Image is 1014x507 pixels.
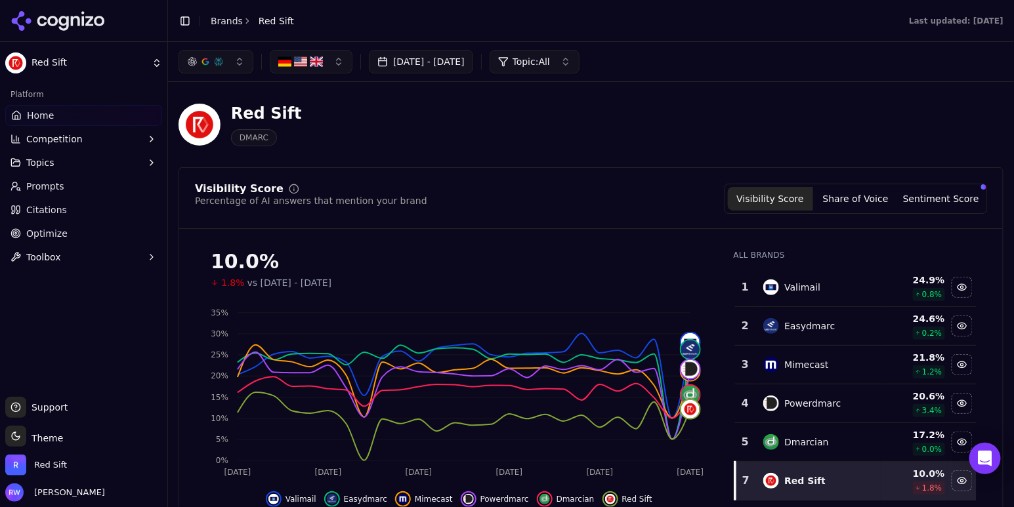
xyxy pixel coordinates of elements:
span: Mimecast [415,494,453,504]
img: dmarcian [539,494,550,504]
span: Toolbox [26,251,61,264]
button: Hide mimecast data [395,491,453,507]
span: Topic: All [513,55,550,68]
span: Red Sift [622,494,652,504]
nav: breadcrumb [211,14,294,28]
img: GB [310,55,323,68]
tspan: [DATE] [406,468,433,477]
tspan: 10% [211,414,228,423]
button: [DATE] - [DATE] [369,50,473,73]
span: [PERSON_NAME] [29,487,105,498]
div: 24.9 % [883,274,945,287]
a: Optimize [5,223,162,244]
span: Valimail [285,494,316,504]
img: easydmarc [763,318,779,334]
button: Hide easydmarc data [324,491,387,507]
a: Home [5,105,162,126]
img: mimecast [763,357,779,373]
button: Share of Voice [813,187,898,211]
tspan: 0% [216,456,228,465]
div: Platform [5,84,162,105]
tspan: 15% [211,393,228,402]
tspan: [DATE] [587,468,614,477]
div: Dmarcian [784,436,828,449]
span: Dmarcian [557,494,595,504]
span: Powerdmarc [480,494,529,504]
div: Mimecast [784,358,828,371]
div: 7 [742,473,751,489]
div: Powerdmarc [784,397,841,410]
div: 2 [740,318,751,334]
div: 20.6 % [883,390,945,403]
tr: 1valimailValimail24.9%0.8%Hide valimail data [735,268,977,307]
span: Easydmarc [344,494,387,504]
span: 0.2 % [922,328,942,338]
div: 5 [740,434,751,450]
span: Competition [26,132,83,146]
button: Visibility Score [728,187,813,211]
button: Hide powerdmarc data [461,491,529,507]
tspan: 20% [211,372,228,381]
img: easydmarc [681,340,700,359]
div: Easydmarc [784,319,835,333]
div: 10.0 % [883,467,945,480]
span: vs [DATE] - [DATE] [247,276,332,289]
div: Valimail [784,281,820,294]
tspan: 25% [211,351,228,360]
img: red sift [763,473,779,489]
tspan: [DATE] [224,468,251,477]
div: 3 [740,357,751,373]
div: 4 [740,395,751,411]
img: red sift [605,494,616,504]
div: Last updated: [DATE] [909,16,1003,26]
img: red sift [681,400,700,418]
tr: 5dmarcianDmarcian17.2%0.0%Hide dmarcian data [735,423,977,462]
img: DE [278,55,291,68]
span: Home [27,109,54,122]
div: Open Intercom Messenger [969,443,1001,474]
span: 1.8 % [922,483,942,493]
div: 17.2 % [883,428,945,441]
button: Topics [5,152,162,173]
img: powerdmarc [463,494,474,504]
img: dmarcian [681,386,700,404]
button: Sentiment Score [898,187,984,211]
button: Competition [5,129,162,150]
div: 24.6 % [883,312,945,325]
img: valimail [268,494,279,504]
button: Hide red sift data [602,491,652,507]
span: Support [26,401,68,414]
a: Brands [211,16,243,26]
a: Prompts [5,176,162,197]
tr: 4powerdmarcPowerdmarc20.6%3.4%Hide powerdmarc data [735,384,977,423]
span: Prompts [26,180,64,193]
img: powerdmarc [763,395,779,411]
button: Hide powerdmarc data [952,393,973,414]
tspan: 30% [211,329,228,338]
img: Red Sift [179,104,221,146]
tr: 7red siftRed Sift10.0%1.8%Hide red sift data [735,462,977,500]
button: Open organization switcher [5,455,67,476]
tr: 2easydmarcEasydmarc24.6%0.2%Hide easydmarc data [735,307,977,346]
img: mimecast [398,494,408,504]
span: DMARC [231,129,277,146]
div: 1 [740,279,751,295]
button: Hide easydmarc data [952,315,973,336]
span: 0.8 % [922,289,942,300]
button: Toolbox [5,247,162,268]
div: 10.0% [211,250,708,274]
tspan: [DATE] [496,468,523,477]
img: Rebecca Warren [5,483,24,502]
img: valimail [763,279,779,295]
div: Red Sift [784,474,826,487]
a: Citations [5,199,162,220]
span: Theme [26,433,63,443]
div: Red Sift [231,103,302,124]
span: Citations [26,203,67,216]
button: Hide dmarcian data [952,432,973,453]
div: Visibility Score [195,184,284,194]
tspan: [DATE] [315,468,342,477]
span: Red Sift [32,57,146,69]
img: dmarcian [763,434,779,450]
button: Open user button [5,483,105,502]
